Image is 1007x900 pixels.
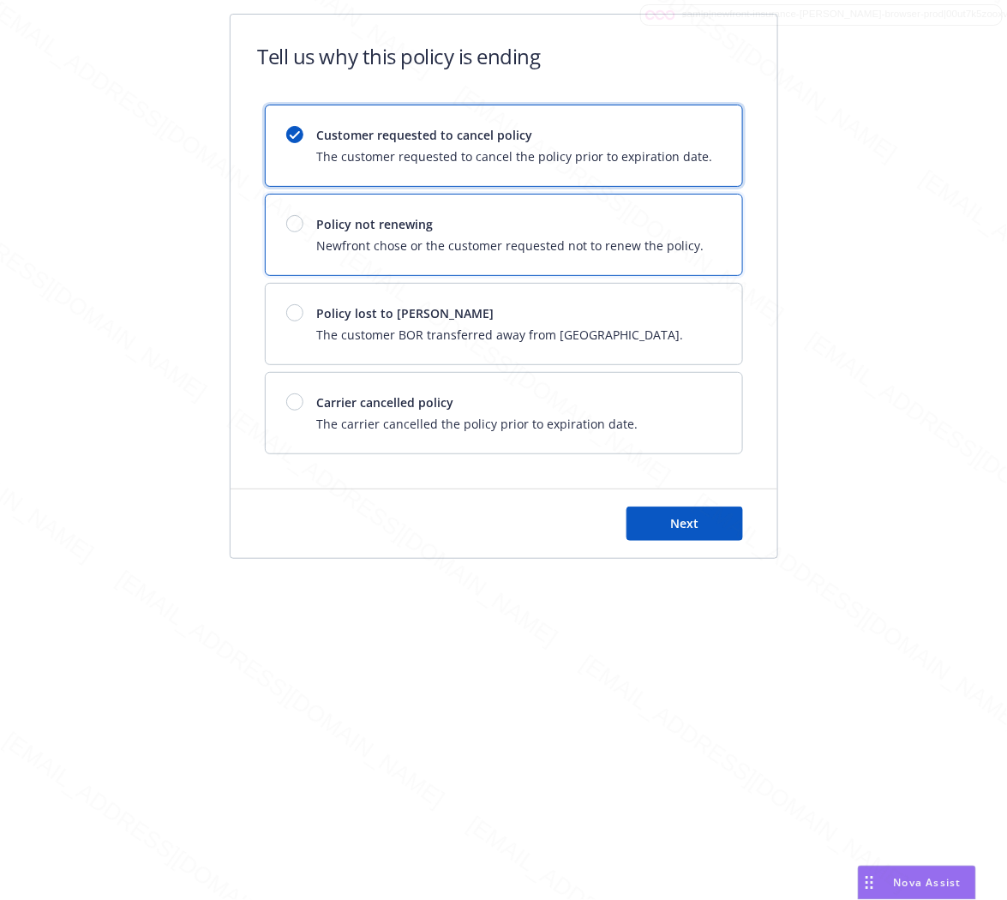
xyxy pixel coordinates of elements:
div: Drag to move [859,867,880,899]
span: The carrier cancelled the policy prior to expiration date. [317,415,638,433]
span: Customer requested to cancel policy [317,126,713,144]
span: Nova Assist [894,875,962,890]
span: Newfront chose or the customer requested not to renew the policy. [317,237,704,255]
span: Next [670,515,698,531]
span: Carrier cancelled policy [317,393,638,411]
span: Policy lost to [PERSON_NAME] [317,304,684,322]
span: Policy not renewing [317,215,704,233]
span: The customer requested to cancel the policy prior to expiration date. [317,147,713,165]
h1: Tell us why this policy is ending [258,42,541,70]
button: Next [626,507,743,541]
span: The customer BOR transferred away from [GEOGRAPHIC_DATA]. [317,326,684,344]
button: Nova Assist [858,866,976,900]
